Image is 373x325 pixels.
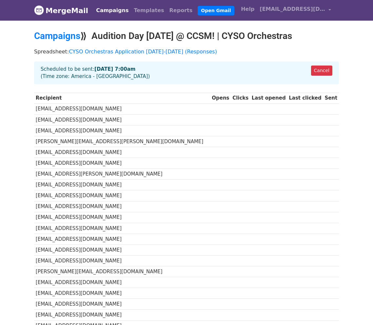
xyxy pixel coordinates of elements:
td: [EMAIL_ADDRESS][DOMAIN_NAME] [34,190,210,201]
td: [EMAIL_ADDRESS][DOMAIN_NAME] [34,125,210,136]
td: [EMAIL_ADDRESS][DOMAIN_NAME] [34,310,210,320]
a: Cancel [311,66,332,76]
th: Sent [323,93,339,104]
strong: [DATE] 7:00am [94,66,135,72]
a: Templates [131,4,167,17]
td: [EMAIL_ADDRESS][DOMAIN_NAME] [34,223,210,234]
a: [EMAIL_ADDRESS][DOMAIN_NAME] [257,3,334,18]
td: [EMAIL_ADDRESS][DOMAIN_NAME] [34,212,210,223]
td: [EMAIL_ADDRESS][DOMAIN_NAME] [34,299,210,310]
td: [PERSON_NAME][EMAIL_ADDRESS][PERSON_NAME][DOMAIN_NAME] [34,136,210,147]
img: MergeMail logo [34,5,44,15]
td: [EMAIL_ADDRESS][DOMAIN_NAME] [34,147,210,158]
td: [EMAIL_ADDRESS][DOMAIN_NAME] [34,256,210,266]
a: Campaigns [34,30,80,41]
a: Campaigns [93,4,131,17]
td: [EMAIL_ADDRESS][DOMAIN_NAME] [34,114,210,125]
p: Spreadsheet: [34,48,339,55]
th: Opens [210,93,231,104]
td: [EMAIL_ADDRESS][DOMAIN_NAME] [34,234,210,244]
a: Open Gmail [198,6,234,15]
th: Last opened [250,93,287,104]
td: [EMAIL_ADDRESS][DOMAIN_NAME] [34,104,210,114]
a: MergeMail [34,4,88,17]
td: [EMAIL_ADDRESS][DOMAIN_NAME] [34,288,210,299]
a: Reports [167,4,195,17]
td: [EMAIL_ADDRESS][DOMAIN_NAME] [34,201,210,212]
td: [EMAIL_ADDRESS][PERSON_NAME][DOMAIN_NAME] [34,169,210,180]
td: [EMAIL_ADDRESS][DOMAIN_NAME] [34,158,210,169]
a: Help [238,3,257,16]
td: [EMAIL_ADDRESS][DOMAIN_NAME] [34,180,210,190]
td: [EMAIL_ADDRESS][DOMAIN_NAME] [34,244,210,255]
span: [EMAIL_ADDRESS][DOMAIN_NAME] [260,5,325,13]
td: [EMAIL_ADDRESS][DOMAIN_NAME] [34,277,210,288]
h2: ⟫ Audition Day [DATE] @ CCSM! | CYSO Orchestras [34,30,339,42]
th: Clicks [231,93,250,104]
div: Scheduled to be sent: (Time zone: America - [GEOGRAPHIC_DATA]) [34,62,339,84]
th: Last clicked [287,93,323,104]
th: Recipient [34,93,210,104]
td: [PERSON_NAME][EMAIL_ADDRESS][DOMAIN_NAME] [34,266,210,277]
a: CYSO Orchestras Application [DATE]-[DATE] (Responses) [69,48,217,55]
